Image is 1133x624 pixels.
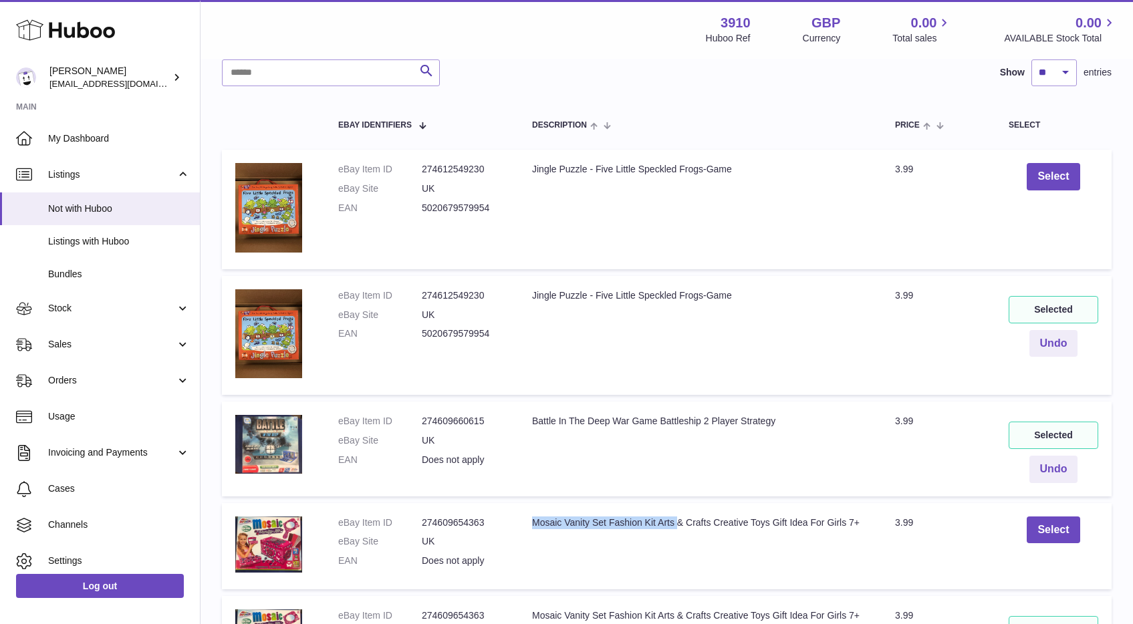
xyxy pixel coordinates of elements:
[338,535,422,548] dt: eBay Site
[721,14,751,32] strong: 3910
[1004,14,1117,45] a: 0.00 AVAILABLE Stock Total
[532,415,868,428] div: Battle In The Deep War Game Battleship 2 Player Strategy
[338,555,422,567] dt: EAN
[895,517,913,528] span: 3.99
[338,327,422,340] dt: EAN
[895,416,913,426] span: 3.99
[422,163,505,176] dd: 274612549230
[48,235,190,248] span: Listings with Huboo
[1027,163,1080,190] button: Select
[235,163,302,252] img: $_12.JPG
[48,132,190,145] span: My Dashboard
[1076,14,1102,32] span: 0.00
[48,518,190,531] span: Channels
[1009,296,1098,323] div: Selected
[895,290,913,301] span: 3.99
[48,555,190,567] span: Settings
[422,415,505,428] dd: 274609660615
[338,289,422,302] dt: eBay Item ID
[422,609,505,622] dd: 274609654363
[49,78,197,89] span: [EMAIL_ADDRESS][DOMAIN_NAME]
[422,202,505,214] dd: 5020679579954
[1027,516,1080,544] button: Select
[422,535,505,548] dd: UK
[422,516,505,529] dd: 274609654363
[422,289,505,302] dd: 274612549230
[422,434,505,447] dd: UK
[338,202,422,214] dt: EAN
[16,67,36,88] img: max@shopogolic.net
[338,454,422,466] dt: EAN
[48,410,190,423] span: Usage
[895,121,920,130] span: Price
[892,14,952,45] a: 0.00 Total sales
[48,168,176,181] span: Listings
[48,374,176,387] span: Orders
[895,164,913,174] span: 3.99
[235,289,302,378] img: $_12.JPG
[48,302,176,315] span: Stock
[1009,121,1098,130] div: Select
[422,182,505,195] dd: UK
[422,327,505,340] dd: 5020679579954
[235,415,302,474] img: $_12.JPG
[1029,456,1078,483] button: Undo
[338,163,422,176] dt: eBay Item ID
[422,555,505,567] dd: Does not apply
[1004,32,1117,45] span: AVAILABLE Stock Total
[49,65,170,90] div: [PERSON_NAME]
[1000,66,1025,79] label: Show
[338,609,422,622] dt: eBay Item ID
[811,14,840,32] strong: GBP
[892,32,952,45] span: Total sales
[338,434,422,447] dt: eBay Site
[338,415,422,428] dt: eBay Item ID
[532,289,868,302] div: Jingle Puzzle - Five Little Speckled Frogs-Game
[532,516,868,529] div: Mosaic Vanity Set Fashion Kit Arts & Crafts Creative Toys Gift Idea For Girls 7+
[895,610,913,621] span: 3.99
[422,454,505,466] dd: Does not apply
[706,32,751,45] div: Huboo Ref
[338,182,422,195] dt: eBay Site
[235,516,302,573] img: $_12.JPG
[532,121,587,130] span: Description
[48,268,190,281] span: Bundles
[48,202,190,215] span: Not with Huboo
[1084,66,1112,79] span: entries
[338,121,412,130] span: eBay Identifiers
[338,516,422,529] dt: eBay Item ID
[16,574,184,598] a: Log out
[48,482,190,495] span: Cases
[338,309,422,321] dt: eBay Site
[48,338,176,351] span: Sales
[532,163,868,176] div: Jingle Puzzle - Five Little Speckled Frogs-Game
[48,446,176,459] span: Invoicing and Payments
[422,309,505,321] dd: UK
[803,32,841,45] div: Currency
[911,14,937,32] span: 0.00
[1029,330,1078,357] button: Undo
[1009,422,1098,449] div: Selected
[532,609,868,622] div: Mosaic Vanity Set Fashion Kit Arts & Crafts Creative Toys Gift Idea For Girls 7+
